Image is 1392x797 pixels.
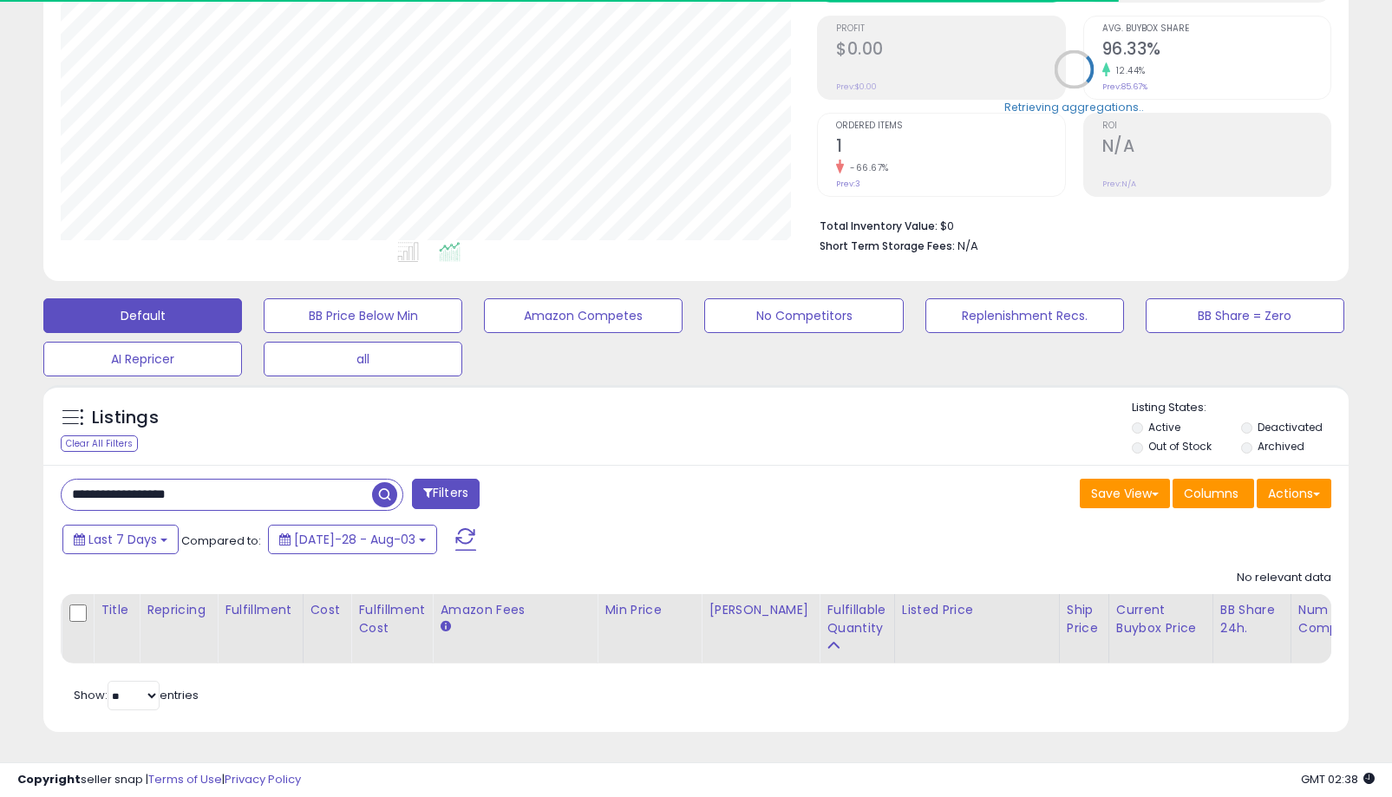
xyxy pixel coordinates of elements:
label: Out of Stock [1148,439,1212,454]
div: Fulfillable Quantity [827,601,886,637]
label: Active [1148,420,1180,434]
button: Last 7 Days [62,525,179,554]
div: Ship Price [1067,601,1101,637]
small: Amazon Fees. [440,619,450,635]
label: Archived [1258,439,1304,454]
div: Current Buybox Price [1116,601,1206,637]
div: BB Share 24h. [1220,601,1284,637]
span: Columns [1184,485,1238,502]
button: BB Share = Zero [1146,298,1344,333]
button: Filters [412,479,480,509]
div: No relevant data [1237,570,1331,586]
span: [DATE]-28 - Aug-03 [294,531,415,548]
label: Deactivated [1258,420,1323,434]
span: Last 7 Days [88,531,157,548]
a: Privacy Policy [225,771,301,787]
div: Num of Comp. [1298,601,1362,637]
button: all [264,342,462,376]
button: [DATE]-28 - Aug-03 [268,525,437,554]
div: Repricing [147,601,210,619]
div: Min Price [605,601,694,619]
div: Listed Price [902,601,1052,619]
button: Actions [1257,479,1331,508]
span: Show: entries [74,687,199,703]
h5: Listings [92,406,159,430]
div: Clear All Filters [61,435,138,452]
div: Fulfillment [225,601,295,619]
span: 2025-08-12 02:38 GMT [1301,771,1375,787]
button: BB Price Below Min [264,298,462,333]
div: Fulfillment Cost [358,601,425,637]
button: No Competitors [704,298,903,333]
button: AI Repricer [43,342,242,376]
div: seller snap | | [17,772,301,788]
button: Replenishment Recs. [925,298,1124,333]
span: Compared to: [181,532,261,549]
button: Amazon Competes [484,298,683,333]
div: [PERSON_NAME] [709,601,812,619]
strong: Copyright [17,771,81,787]
div: Retrieving aggregations.. [1004,99,1144,114]
div: Cost [310,601,344,619]
p: Listing States: [1132,400,1349,416]
button: Default [43,298,242,333]
button: Save View [1080,479,1170,508]
div: Title [101,601,132,619]
button: Columns [1173,479,1254,508]
div: Amazon Fees [440,601,590,619]
a: Terms of Use [148,771,222,787]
